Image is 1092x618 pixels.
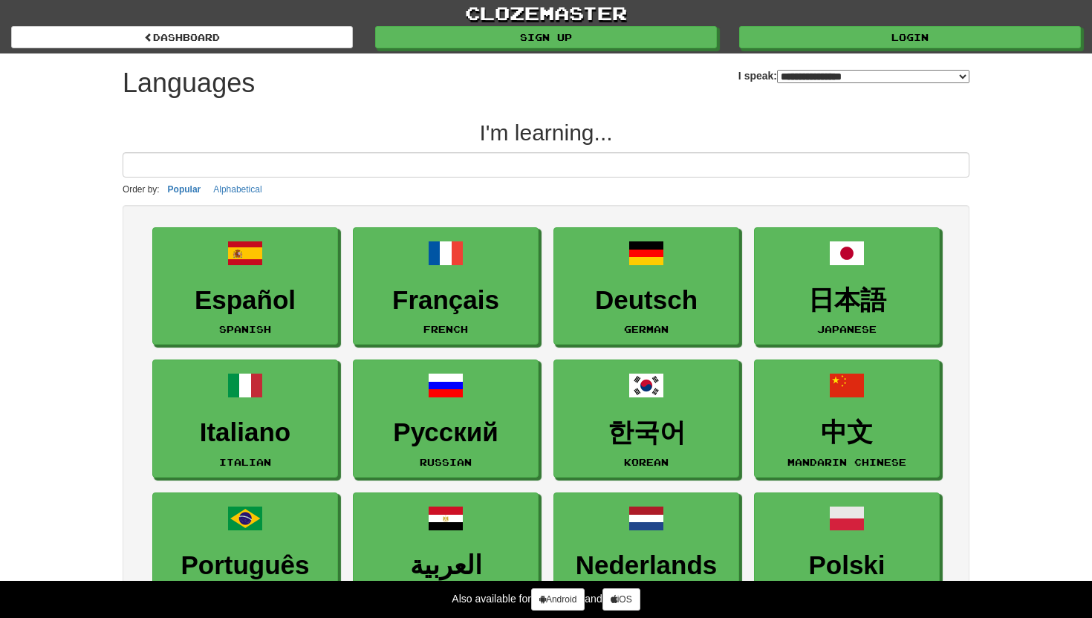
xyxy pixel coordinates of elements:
[739,26,1081,48] a: Login
[754,227,940,345] a: 日本語Japanese
[420,457,472,467] small: Russian
[624,324,669,334] small: German
[361,551,530,580] h3: العربية
[353,227,539,345] a: FrançaisFrench
[762,551,932,580] h3: Polski
[602,588,640,611] a: iOS
[219,324,271,334] small: Spanish
[123,184,160,195] small: Order by:
[160,286,330,315] h3: Español
[553,360,739,478] a: 한국어Korean
[160,551,330,580] h3: Português
[817,324,877,334] small: Japanese
[152,492,338,611] a: PortuguêsPortuguese
[762,418,932,447] h3: 中文
[123,68,255,98] h1: Languages
[160,418,330,447] h3: Italiano
[219,457,271,467] small: Italian
[738,68,969,83] label: I speak:
[562,286,731,315] h3: Deutsch
[375,26,717,48] a: Sign up
[152,227,338,345] a: EspañolSpanish
[423,324,468,334] small: French
[787,457,906,467] small: Mandarin Chinese
[777,70,969,83] select: I speak:
[11,26,353,48] a: dashboard
[562,551,731,580] h3: Nederlands
[754,360,940,478] a: 中文Mandarin Chinese
[353,360,539,478] a: РусскийRussian
[562,418,731,447] h3: 한국어
[361,418,530,447] h3: Русский
[762,286,932,315] h3: 日本語
[209,181,266,198] button: Alphabetical
[553,492,739,611] a: NederlandsDutch
[531,588,585,611] a: Android
[624,457,669,467] small: Korean
[353,492,539,611] a: العربيةArabic
[754,492,940,611] a: PolskiPolish
[152,360,338,478] a: ItalianoItalian
[123,120,969,145] h2: I'm learning...
[163,181,206,198] button: Popular
[553,227,739,345] a: DeutschGerman
[361,286,530,315] h3: Français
